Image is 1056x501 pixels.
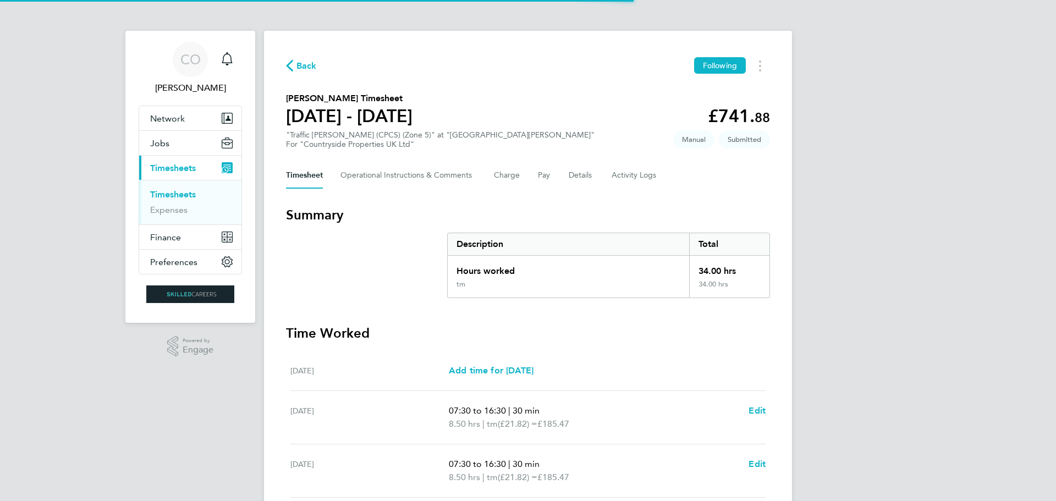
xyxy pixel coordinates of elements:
span: (£21.82) = [498,472,537,482]
button: Pay [538,162,551,189]
div: [DATE] [290,458,449,484]
button: Details [569,162,594,189]
a: Expenses [150,205,188,215]
div: "Traffic [PERSON_NAME] (CPCS) (Zone 5)" at "[GEOGRAPHIC_DATA][PERSON_NAME]" [286,130,595,149]
h2: [PERSON_NAME] Timesheet [286,92,413,105]
span: £185.47 [537,472,569,482]
button: Timesheet [286,162,323,189]
app-decimal: £741. [708,106,770,126]
a: CO[PERSON_NAME] [139,42,242,95]
span: Finance [150,232,181,243]
span: 8.50 hrs [449,472,480,482]
nav: Main navigation [125,31,255,323]
span: 8.50 hrs [449,419,480,429]
a: Powered byEngage [167,336,214,357]
a: Go to home page [139,285,242,303]
button: Operational Instructions & Comments [340,162,476,189]
button: Activity Logs [612,162,658,189]
div: Timesheets [139,180,241,224]
span: Powered by [183,336,213,345]
button: Charge [494,162,520,189]
span: 30 min [513,405,540,416]
span: Jobs [150,138,169,148]
span: Back [296,59,317,73]
span: 88 [755,109,770,125]
a: Edit [749,404,766,417]
span: Following [703,60,737,70]
div: [DATE] [290,364,449,377]
span: This timesheet is Submitted. [719,130,770,148]
div: [DATE] [290,404,449,431]
a: Edit [749,458,766,471]
span: 07:30 to 16:30 [449,459,506,469]
button: Timesheets Menu [750,57,770,74]
div: Total [689,233,769,255]
div: Hours worked [448,256,689,280]
button: Finance [139,225,241,249]
button: Network [139,106,241,130]
button: Timesheets [139,156,241,180]
span: Edit [749,405,766,416]
h3: Time Worked [286,324,770,342]
div: For "Countryside Properties UK Ltd" [286,140,595,149]
h3: Summary [286,206,770,224]
button: Back [286,59,317,73]
img: skilledcareers-logo-retina.png [146,285,234,303]
span: tm [487,417,498,431]
span: CO [180,52,201,67]
span: Network [150,113,185,124]
span: | [482,472,485,482]
span: tm [487,471,498,484]
h1: [DATE] - [DATE] [286,105,413,127]
a: Add time for [DATE] [449,364,533,377]
span: Edit [749,459,766,469]
div: 34.00 hrs [689,256,769,280]
span: Ciara O'Connell [139,81,242,95]
span: Timesheets [150,163,196,173]
div: 34.00 hrs [689,280,769,298]
span: Engage [183,345,213,355]
span: | [508,459,510,469]
button: Jobs [139,131,241,155]
div: Summary [447,233,770,298]
span: | [508,405,510,416]
span: £185.47 [537,419,569,429]
div: tm [457,280,465,289]
span: Add time for [DATE] [449,365,533,376]
button: Preferences [139,250,241,274]
button: Following [694,57,746,74]
span: 30 min [513,459,540,469]
div: Description [448,233,689,255]
span: This timesheet was manually created. [673,130,714,148]
span: Preferences [150,257,197,267]
span: | [482,419,485,429]
a: Timesheets [150,189,196,200]
span: (£21.82) = [498,419,537,429]
span: 07:30 to 16:30 [449,405,506,416]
